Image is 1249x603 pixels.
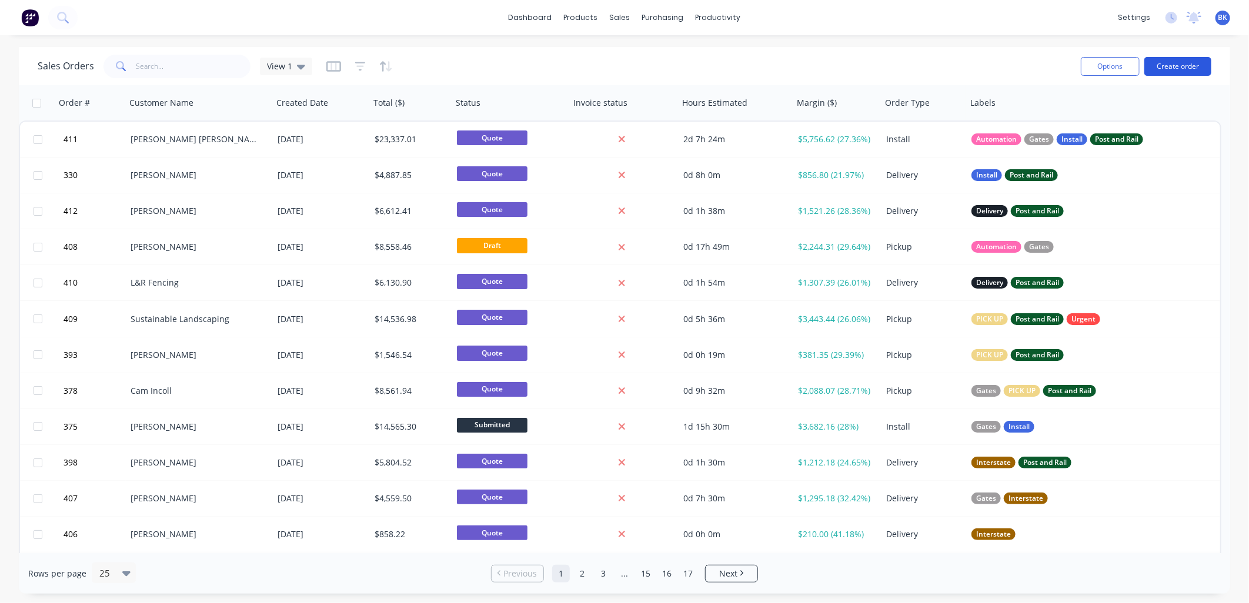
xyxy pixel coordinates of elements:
button: 409 [60,301,131,337]
span: Post and Rail [1095,133,1138,145]
span: Gates [1029,133,1049,145]
a: Previous page [492,568,543,579]
div: products [558,9,604,26]
span: 411 [64,133,78,145]
button: 410 [60,265,131,300]
div: Invoice status [573,97,627,109]
span: Post and Rail [1010,169,1053,181]
button: PICK UPPost and Rail [971,349,1064,361]
span: Quote [457,202,527,217]
span: 410 [64,277,78,289]
span: Install [1008,421,1030,433]
div: Total ($) [373,97,405,109]
span: Quote [457,382,527,397]
div: 0d 9h 32m [683,385,783,397]
div: 0d 7h 30m [683,493,783,504]
div: $5,804.52 [375,457,444,468]
div: Sustainable Landscaping [131,313,261,325]
button: GatesInstall [971,421,1034,433]
button: 398 [60,445,131,480]
div: 0d 0h 19m [683,349,783,361]
div: Order Type [885,97,930,109]
div: Pickup [886,313,959,325]
span: 393 [64,349,78,361]
button: DeliveryPost and Rail [971,205,1064,217]
span: 378 [64,385,78,397]
div: $856.80 (21.97%) [798,169,873,181]
button: 375 [60,409,131,444]
div: Margin ($) [797,97,837,109]
div: $1,307.39 (26.01%) [798,277,873,289]
div: $2,088.07 (28.71%) [798,385,873,397]
span: 409 [64,313,78,325]
button: AutomationGates [971,241,1054,253]
span: Post and Rail [1023,457,1067,468]
span: Quote [457,454,527,468]
span: Interstate [976,528,1011,540]
span: Previous [504,568,537,579]
button: 408 [60,229,131,264]
button: GatesInterstate [971,493,1048,504]
div: [DATE] [278,133,365,145]
div: [PERSON_NAME] [131,205,261,217]
div: Delivery [886,528,959,540]
a: Page 3 [595,565,612,582]
span: Quote [457,490,527,504]
a: Page 17 [679,565,697,582]
div: [DATE] [278,457,365,468]
span: Next [719,568,737,579]
span: Draft [457,238,527,253]
div: [DATE] [278,385,365,397]
span: Post and Rail [1016,313,1059,325]
h1: Sales Orders [38,61,94,72]
span: Post and Rail [1048,385,1091,397]
div: [DATE] [278,349,365,361]
input: Search... [136,55,251,78]
div: Install [886,133,959,145]
div: [DATE] [278,313,365,325]
div: sales [604,9,636,26]
button: 393 [60,337,131,373]
div: $23,337.01 [375,133,444,145]
span: Interstate [976,457,1011,468]
div: Order # [59,97,90,109]
span: Post and Rail [1016,349,1059,361]
div: $8,561.94 [375,385,444,397]
div: $3,443.44 (26.06%) [798,313,873,325]
button: GatesPICK UPPost and Rail [971,385,1096,397]
div: 1d 15h 30m [683,421,783,433]
button: PICK UPPost and RailUrgent [971,313,1100,325]
div: 0d 5h 36m [683,313,783,325]
button: InterstatePost and Rail [971,457,1071,468]
div: 0d 8h 0m [683,169,783,181]
div: $210.00 (41.18%) [798,528,873,540]
div: Delivery [886,457,959,468]
div: [DATE] [278,205,365,217]
img: Factory [21,9,39,26]
div: $1,212.18 (24.65%) [798,457,873,468]
div: L&R Fencing [131,277,261,289]
div: purchasing [636,9,690,26]
button: 378 [60,373,131,408]
div: [PERSON_NAME] [131,349,261,361]
span: Quote [457,130,527,145]
button: Options [1081,57,1140,76]
button: InstallPost and Rail [971,169,1058,181]
span: Delivery [976,277,1003,289]
a: Page 2 [573,565,591,582]
div: $5,756.62 (27.36%) [798,133,873,145]
span: PICK UP [1008,385,1036,397]
div: 0d 1h 38m [683,205,783,217]
a: dashboard [503,9,558,26]
div: $14,565.30 [375,421,444,433]
span: Rows per page [28,568,86,579]
div: $8,558.46 [375,241,444,253]
div: 0d 1h 54m [683,277,783,289]
button: Create order [1144,57,1211,76]
div: Pickup [886,241,959,253]
span: Quote [457,346,527,360]
span: Gates [976,385,996,397]
a: Next page [706,568,757,579]
div: $1,546.54 [375,349,444,361]
div: Labels [970,97,996,109]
